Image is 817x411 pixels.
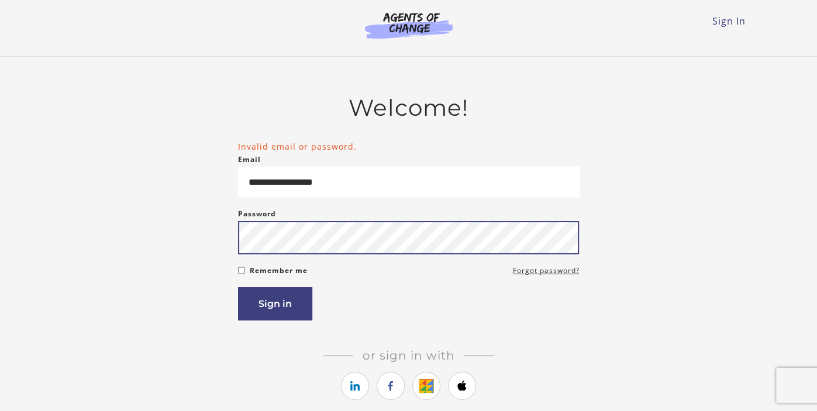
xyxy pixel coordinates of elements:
[377,372,405,400] a: https://courses.thinkific.com/users/auth/facebook?ss%5Breferral%5D=&ss%5Buser_return_to%5D=&ss%5B...
[353,348,464,362] span: Or sign in with
[238,153,261,167] label: Email
[341,372,369,400] a: https://courses.thinkific.com/users/auth/linkedin?ss%5Breferral%5D=&ss%5Buser_return_to%5D=&ss%5B...
[238,207,276,221] label: Password
[238,94,580,122] h2: Welcome!
[250,264,308,278] label: Remember me
[238,287,312,320] button: Sign in
[448,372,476,400] a: https://courses.thinkific.com/users/auth/apple?ss%5Breferral%5D=&ss%5Buser_return_to%5D=&ss%5Bvis...
[353,12,465,39] img: Agents of Change Logo
[712,15,746,27] a: Sign In
[513,264,580,278] a: Forgot password?
[412,372,440,400] a: https://courses.thinkific.com/users/auth/google?ss%5Breferral%5D=&ss%5Buser_return_to%5D=&ss%5Bvi...
[238,140,580,153] li: Invalid email or password.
